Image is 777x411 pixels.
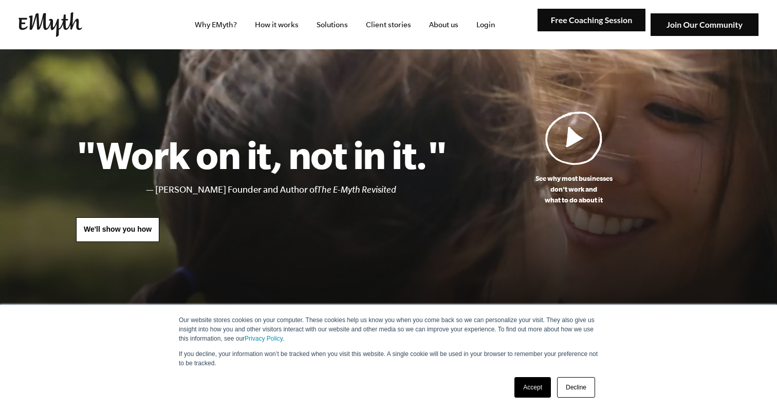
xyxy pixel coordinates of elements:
[76,217,159,242] a: We'll show you how
[514,377,551,398] a: Accept
[447,111,701,206] a: See why most businessesdon't work andwhat to do about it
[447,173,701,206] p: See why most businesses don't work and what to do about it
[18,12,82,37] img: EMyth
[179,349,598,368] p: If you decline, your information won’t be tracked when you visit this website. A single cookie wi...
[155,182,447,197] li: [PERSON_NAME] Founder and Author of
[538,9,645,32] img: Free Coaching Session
[557,377,595,398] a: Decline
[317,184,396,195] i: The E-Myth Revisited
[651,13,758,36] img: Join Our Community
[545,111,603,165] img: Play Video
[245,335,283,342] a: Privacy Policy
[84,225,152,233] span: We'll show you how
[179,315,598,343] p: Our website stores cookies on your computer. These cookies help us know you when you come back so...
[726,362,777,411] iframe: Chat Widget
[76,132,447,177] h1: "Work on it, not in it."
